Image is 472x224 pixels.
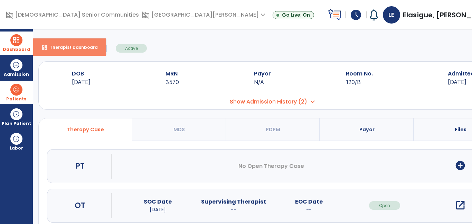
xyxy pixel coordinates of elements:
[72,69,91,78] div: DOB
[173,126,185,133] span: MDS
[33,38,106,56] button: dashboardTherapist Dashboard
[166,78,179,86] div: 3570
[2,122,31,126] span: Plan Patient
[254,78,271,86] div: N/A
[230,98,307,106] span: Show Admission History (2)
[6,97,26,101] span: Patients
[150,206,166,213] div: [DATE]
[226,118,320,141] button: PDPM
[144,198,172,206] div: SOC Date
[39,118,132,141] button: Therapy Case
[369,201,400,210] span: Open
[383,6,400,24] h7: LE
[48,193,112,218] div: OT
[3,47,30,52] span: Dashboard
[4,72,29,77] span: Admission
[166,69,179,78] div: MRN
[455,160,466,171] span: add_circle
[359,126,375,133] span: Payor
[231,206,236,213] span: --
[67,126,104,133] span: Therapy Case
[10,146,23,150] span: Labor
[346,78,373,86] div: 120/B
[266,126,280,133] span: PDPM
[295,198,323,206] div: EOC Date
[254,69,271,78] div: Payor
[132,118,226,141] button: MDS
[44,44,98,50] span: Therapist Dashboard
[320,118,414,141] button: Payor
[368,9,379,20] img: bell.svg
[350,9,362,21] span: schedule
[455,126,466,133] span: Files
[452,160,469,173] button: add_circle
[116,44,147,53] span: Active
[48,154,112,179] div: PT
[72,78,91,86] div: [DATE]
[346,69,373,78] div: Room No.
[345,6,367,24] button: schedule
[328,9,342,21] img: Icon Feedback
[309,98,317,106] span: expand_more
[201,198,266,206] div: Supervising Therapist
[120,162,422,170] span: No Open Therapy Case
[306,206,312,213] div: --
[41,44,48,51] span: dashboard
[455,200,465,210] div: open_in_new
